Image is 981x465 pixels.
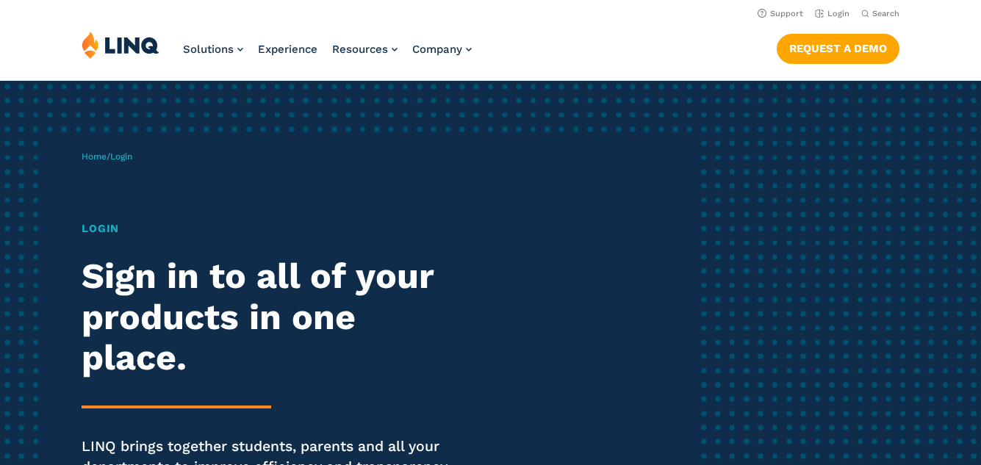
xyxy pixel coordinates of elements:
[183,43,243,56] a: Solutions
[110,151,132,162] span: Login
[332,43,398,56] a: Resources
[777,34,899,63] a: Request a Demo
[815,9,849,18] a: Login
[183,43,234,56] span: Solutions
[412,43,462,56] span: Company
[758,9,803,18] a: Support
[82,151,132,162] span: /
[861,8,899,19] button: Open Search Bar
[82,220,459,237] h1: Login
[872,9,899,18] span: Search
[258,43,317,56] a: Experience
[82,151,107,162] a: Home
[82,256,459,378] h2: Sign in to all of your products in one place.
[82,31,159,59] img: LINQ | K‑12 Software
[777,31,899,63] nav: Button Navigation
[332,43,388,56] span: Resources
[183,31,472,79] nav: Primary Navigation
[412,43,472,56] a: Company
